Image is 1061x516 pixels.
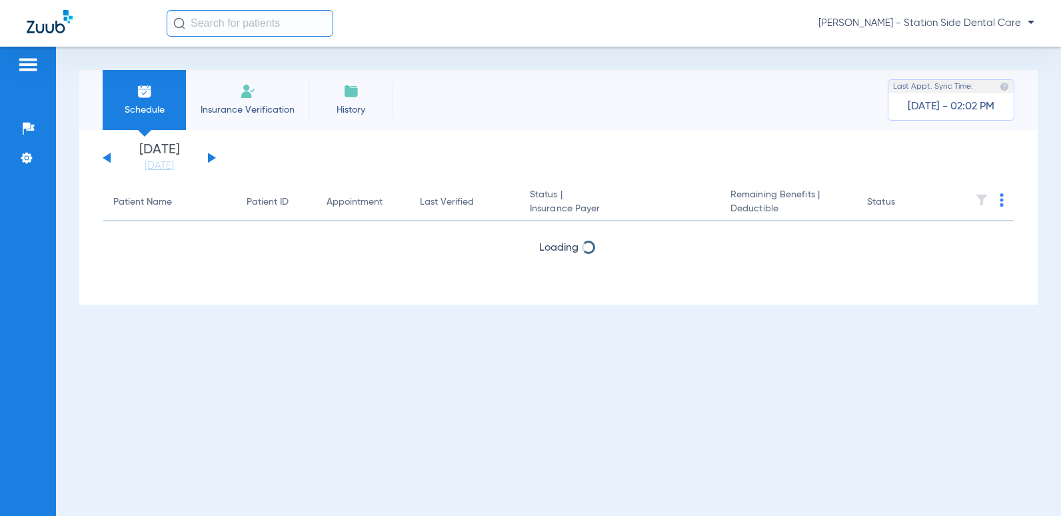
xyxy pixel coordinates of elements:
[113,103,176,117] span: Schedule
[247,195,305,209] div: Patient ID
[519,184,720,221] th: Status |
[908,100,994,113] span: [DATE] - 02:02 PM
[319,103,383,117] span: History
[1000,82,1009,91] img: last sync help info
[327,195,399,209] div: Appointment
[113,195,172,209] div: Patient Name
[730,202,846,216] span: Deductible
[167,10,333,37] input: Search for patients
[420,195,474,209] div: Last Verified
[530,202,709,216] span: Insurance Payer
[240,83,256,99] img: Manual Insurance Verification
[137,83,153,99] img: Schedule
[1000,193,1004,207] img: group-dot-blue.svg
[893,80,973,93] span: Last Appt. Sync Time:
[539,243,578,253] span: Loading
[196,103,299,117] span: Insurance Verification
[818,17,1034,30] span: [PERSON_NAME] - Station Side Dental Care
[975,193,988,207] img: filter.svg
[27,10,73,33] img: Zuub Logo
[173,17,185,29] img: Search Icon
[247,195,289,209] div: Patient ID
[343,83,359,99] img: History
[113,195,225,209] div: Patient Name
[327,195,383,209] div: Appointment
[119,143,199,173] li: [DATE]
[856,184,946,221] th: Status
[720,184,856,221] th: Remaining Benefits |
[420,195,509,209] div: Last Verified
[119,159,199,173] a: [DATE]
[17,57,39,73] img: hamburger-icon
